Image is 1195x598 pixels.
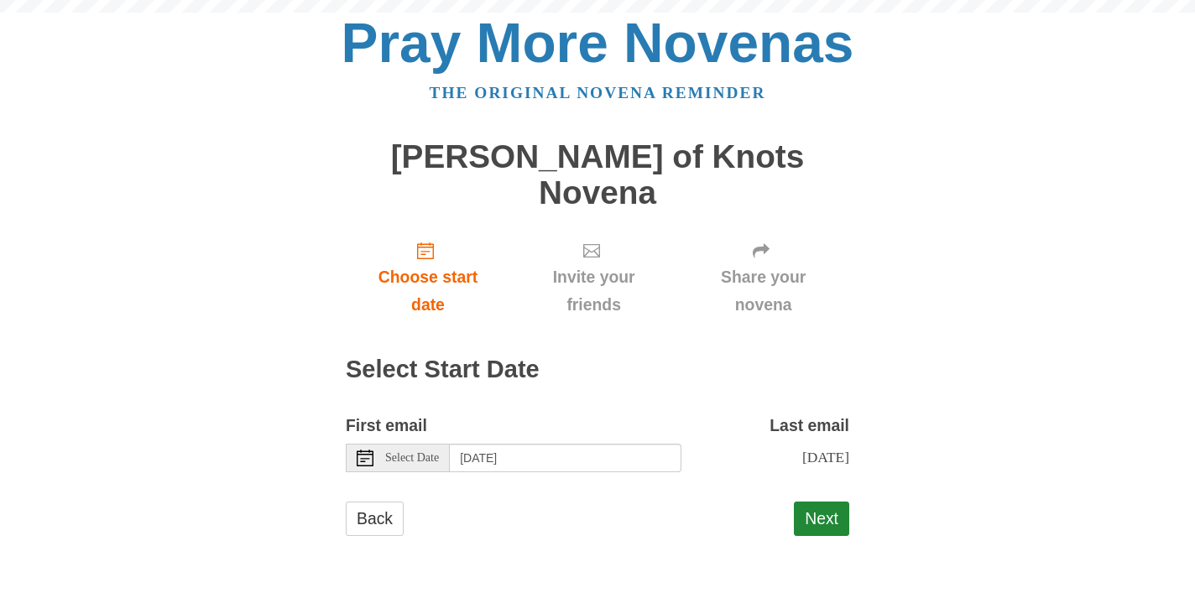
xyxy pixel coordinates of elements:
span: [DATE] [802,449,849,465]
label: First email [346,412,427,439]
a: The original novena reminder [430,84,766,101]
h2: Select Start Date [346,356,849,383]
span: Select Date [385,452,439,464]
a: Invite your friends [510,227,677,327]
span: Share your novena [694,263,832,319]
a: Choose start date [346,227,510,327]
span: Choose start date [363,263,493,319]
a: Back [346,502,404,536]
button: Next [794,502,849,536]
a: Share your novena [677,227,849,327]
a: Pray More Novenas [342,12,854,74]
label: Last email [770,412,849,439]
span: Invite your friends [527,263,660,319]
h1: [PERSON_NAME] of Knots Novena [346,139,849,211]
